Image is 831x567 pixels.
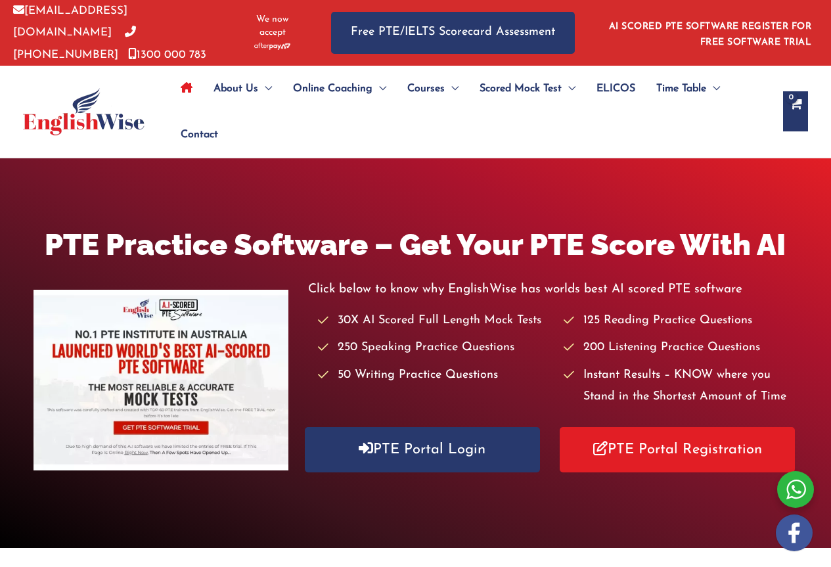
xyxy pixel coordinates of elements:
[564,310,797,332] li: 125 Reading Practice Questions
[656,66,706,112] span: Time Table
[128,49,206,60] a: 1300 000 783
[601,11,818,54] aside: Header Widget 1
[181,112,218,158] span: Contact
[258,66,272,112] span: Menu Toggle
[318,337,552,359] li: 250 Speaking Practice Questions
[170,66,770,158] nav: Site Navigation: Main Menu
[609,22,812,47] a: AI SCORED PTE SOFTWARE REGISTER FOR FREE SOFTWARE TRIAL
[372,66,386,112] span: Menu Toggle
[23,88,145,135] img: cropped-ew-logo
[13,27,136,60] a: [PHONE_NUMBER]
[254,43,290,50] img: Afterpay-Logo
[308,279,798,300] p: Click below to know why EnglishWise has worlds best AI scored PTE software
[34,224,798,265] h1: PTE Practice Software – Get Your PTE Score With AI
[586,66,646,112] a: ELICOS
[170,112,218,158] a: Contact
[445,66,459,112] span: Menu Toggle
[397,66,469,112] a: CoursesMenu Toggle
[480,66,562,112] span: Scored Mock Test
[213,66,258,112] span: About Us
[564,337,797,359] li: 200 Listening Practice Questions
[646,66,730,112] a: Time TableMenu Toggle
[706,66,720,112] span: Menu Toggle
[13,5,127,38] a: [EMAIL_ADDRESS][DOMAIN_NAME]
[305,427,540,472] a: PTE Portal Login
[246,13,298,39] span: We now accept
[562,66,575,112] span: Menu Toggle
[282,66,397,112] a: Online CoachingMenu Toggle
[564,365,797,409] li: Instant Results – KNOW where you Stand in the Shortest Amount of Time
[469,66,586,112] a: Scored Mock TestMenu Toggle
[318,310,552,332] li: 30X AI Scored Full Length Mock Tests
[596,66,635,112] span: ELICOS
[318,365,552,386] li: 50 Writing Practice Questions
[783,91,808,131] a: View Shopping Cart, empty
[407,66,445,112] span: Courses
[293,66,372,112] span: Online Coaching
[776,514,813,551] img: white-facebook.png
[331,12,575,53] a: Free PTE/IELTS Scorecard Assessment
[34,290,288,470] img: pte-institute-main
[560,427,795,472] a: PTE Portal Registration
[203,66,282,112] a: About UsMenu Toggle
